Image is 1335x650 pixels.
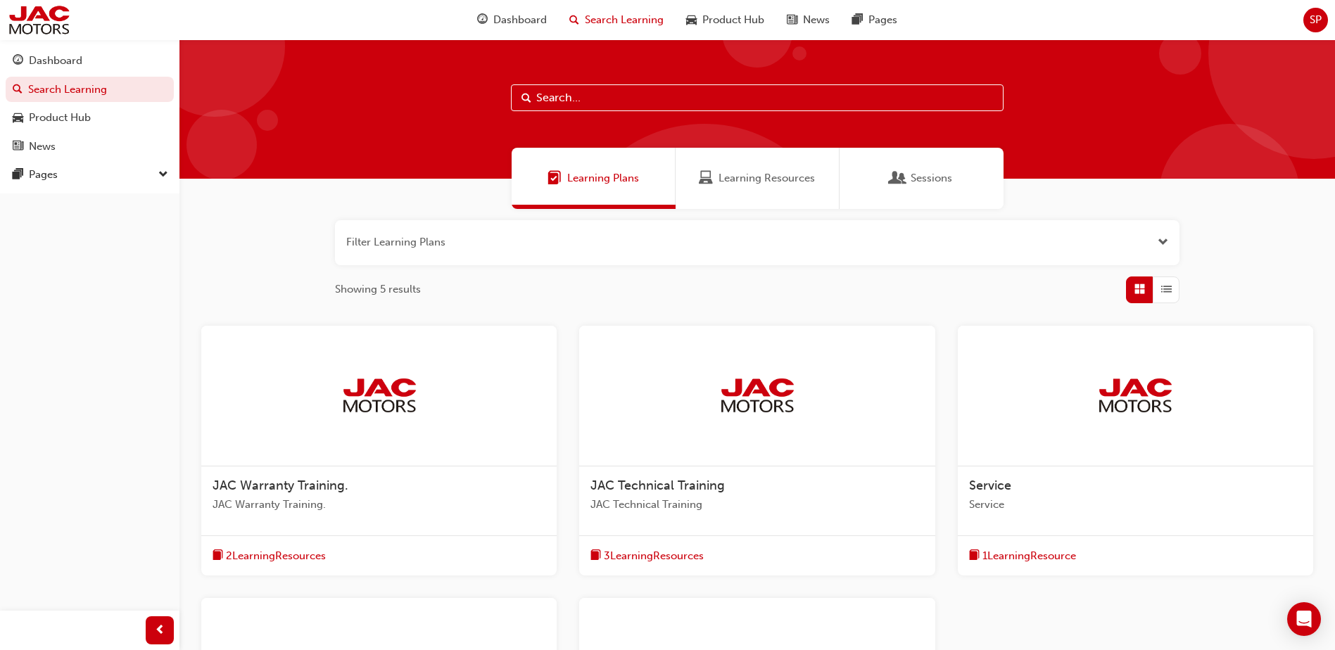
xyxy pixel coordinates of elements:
[686,11,697,29] span: car-icon
[335,281,421,298] span: Showing 5 results
[6,48,174,74] a: Dashboard
[6,162,174,188] button: Pages
[155,622,165,639] span: prev-icon
[958,326,1313,576] a: jac-portalServiceServicebook-icon1LearningResource
[911,170,952,186] span: Sessions
[567,170,639,186] span: Learning Plans
[569,11,579,29] span: search-icon
[969,547,980,565] span: book-icon
[590,547,704,565] button: book-icon3LearningResources
[969,478,1011,493] span: Service
[1303,8,1328,32] button: SP
[719,170,815,186] span: Learning Resources
[699,170,713,186] span: Learning Resources
[585,12,664,28] span: Search Learning
[213,547,326,565] button: book-icon2LearningResources
[13,169,23,181] span: pages-icon
[1134,281,1145,298] span: Grid
[6,134,174,160] a: News
[590,547,601,565] span: book-icon
[590,497,923,513] span: JAC Technical Training
[702,12,764,28] span: Product Hub
[548,170,562,186] span: Learning Plans
[1161,281,1172,298] span: List
[6,45,174,162] button: DashboardSearch LearningProduct HubNews
[604,548,704,564] span: 3 Learning Resources
[840,148,1004,209] a: SessionsSessions
[511,84,1004,111] input: Search...
[13,84,23,96] span: search-icon
[868,12,897,28] span: Pages
[213,497,545,513] span: JAC Warranty Training.
[7,4,71,36] img: jac-portal
[13,141,23,153] span: news-icon
[852,11,863,29] span: pages-icon
[1287,602,1321,636] div: Open Intercom Messenger
[201,326,557,576] a: jac-portalJAC Warranty Training.JAC Warranty Training.book-icon2LearningResources
[466,6,558,34] a: guage-iconDashboard
[787,11,797,29] span: news-icon
[29,139,56,155] div: News
[493,12,547,28] span: Dashboard
[982,548,1076,564] span: 1 Learning Resource
[512,148,676,209] a: Learning PlansLearning Plans
[341,376,418,414] img: jac-portal
[6,77,174,103] a: Search Learning
[213,547,223,565] span: book-icon
[1158,234,1168,250] button: Open the filter
[13,55,23,68] span: guage-icon
[29,110,91,126] div: Product Hub
[675,6,776,34] a: car-iconProduct Hub
[841,6,909,34] a: pages-iconPages
[719,376,796,414] img: jac-portal
[1096,376,1174,414] img: jac-portal
[969,497,1302,513] span: Service
[6,105,174,131] a: Product Hub
[226,548,326,564] span: 2 Learning Resources
[891,170,905,186] span: Sessions
[521,90,531,106] span: Search
[213,478,348,493] span: JAC Warranty Training.
[13,112,23,125] span: car-icon
[29,53,82,69] div: Dashboard
[579,326,935,576] a: jac-portalJAC Technical TrainingJAC Technical Trainingbook-icon3LearningResources
[803,12,830,28] span: News
[558,6,675,34] a: search-iconSearch Learning
[29,167,58,183] div: Pages
[477,11,488,29] span: guage-icon
[590,478,725,493] span: JAC Technical Training
[776,6,841,34] a: news-iconNews
[158,166,168,184] span: down-icon
[969,547,1076,565] button: book-icon1LearningResource
[1310,12,1322,28] span: SP
[676,148,840,209] a: Learning ResourcesLearning Resources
